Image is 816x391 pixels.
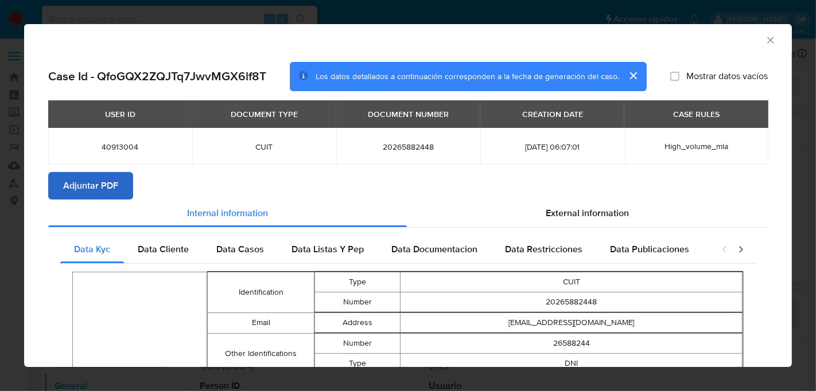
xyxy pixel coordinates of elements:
[48,200,768,227] div: Detailed info
[315,333,401,353] td: Number
[60,236,710,263] div: Detailed internal info
[350,142,467,152] span: 20265882448
[401,312,743,333] td: [EMAIL_ADDRESS][DOMAIN_NAME]
[74,243,110,256] span: Data Kyc
[48,172,133,200] button: Adjuntar PDF
[686,71,768,82] span: Mostrar datos vacíos
[187,206,268,220] span: Internal information
[361,104,456,124] div: DOCUMENT NUMBER
[619,62,647,89] button: cerrar
[515,104,590,124] div: CREATION DATE
[505,243,582,256] span: Data Restricciones
[610,243,689,256] span: Data Publicaciones
[62,142,178,152] span: 40913004
[666,104,726,124] div: CASE RULES
[315,272,401,292] td: Type
[665,140,728,152] span: High_volume_mla
[48,69,266,84] h2: Case Id - QfoGQX2ZQJTq7JwvMGX6lf8T
[401,333,743,353] td: 26588244
[391,243,477,256] span: Data Documentacion
[670,72,679,81] input: Mostrar datos vacíos
[24,24,792,367] div: closure-recommendation-modal
[138,243,189,256] span: Data Cliente
[401,272,743,292] td: CUIT
[224,104,305,124] div: DOCUMENT TYPE
[292,243,364,256] span: Data Listas Y Pep
[316,71,619,82] span: Los datos detallados a continuación corresponden a la fecha de generación del caso.
[401,292,743,312] td: 20265882448
[63,173,118,198] span: Adjuntar PDF
[207,272,314,312] td: Identification
[98,104,142,124] div: USER ID
[765,34,775,45] button: Cerrar ventana
[206,142,322,152] span: CUIT
[207,333,314,374] td: Other Identifications
[546,206,629,220] span: External information
[315,353,401,373] td: Type
[216,243,264,256] span: Data Casos
[401,353,743,373] td: DNI
[315,312,401,333] td: Address
[315,292,401,312] td: Number
[494,142,611,152] span: [DATE] 06:07:01
[207,312,314,333] td: Email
